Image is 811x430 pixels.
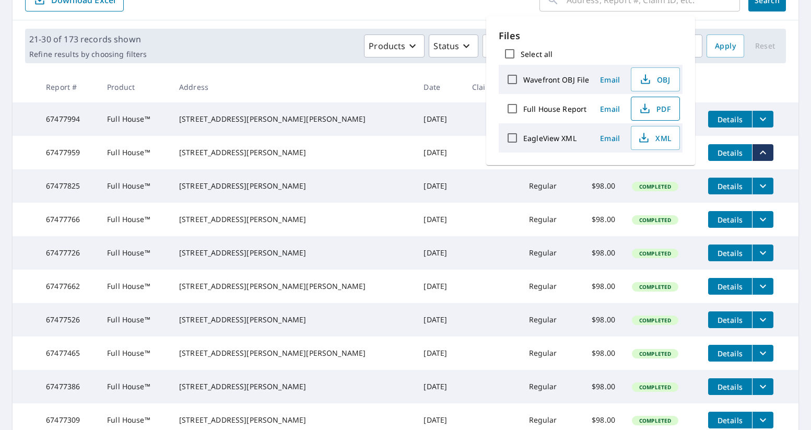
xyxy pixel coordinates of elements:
td: Regular [521,370,575,403]
button: detailsBtn-67477959 [708,144,752,161]
span: Completed [633,283,677,290]
span: Completed [633,216,677,224]
td: $98.00 [575,169,624,203]
td: $98.00 [575,236,624,270]
button: filesDropdownBtn-67477309 [752,412,773,428]
span: Apply [715,40,736,53]
span: Completed [633,417,677,424]
td: [DATE] [415,336,464,370]
td: Regular [521,270,575,303]
label: Wavefront OBJ File [523,75,589,85]
button: XML [631,126,680,150]
td: Full House™ [99,136,171,169]
button: Email [593,130,627,146]
td: Regular [521,303,575,336]
div: [STREET_ADDRESS][PERSON_NAME] [179,315,407,325]
button: detailsBtn-67477465 [708,345,752,362]
span: Details [714,315,746,325]
span: Completed [633,317,677,324]
th: Claim ID [464,72,521,102]
button: Orgs [483,34,542,57]
th: Report # [38,72,99,102]
td: Full House™ [99,236,171,270]
button: detailsBtn-67477662 [708,278,752,295]
div: [STREET_ADDRESS][PERSON_NAME] [179,147,407,158]
span: Completed [633,383,677,391]
td: Full House™ [99,102,171,136]
td: 67477662 [38,270,99,303]
button: PDF [631,97,680,121]
td: [DATE] [415,102,464,136]
button: Email [593,101,627,117]
span: Details [714,248,746,258]
span: Details [714,148,746,158]
td: [DATE] [415,236,464,270]
td: Regular [521,203,575,236]
span: Email [597,75,622,85]
button: filesDropdownBtn-67477465 [752,345,773,362]
button: Email [593,72,627,88]
div: [STREET_ADDRESS][PERSON_NAME] [179,214,407,225]
td: 67477726 [38,236,99,270]
span: Details [714,282,746,292]
button: filesDropdownBtn-67477825 [752,178,773,194]
td: Full House™ [99,303,171,336]
td: Regular [521,236,575,270]
td: 67477766 [38,203,99,236]
td: $98.00 [575,270,624,303]
div: [STREET_ADDRESS][PERSON_NAME] [179,181,407,191]
button: Status [429,34,478,57]
span: Details [714,215,746,225]
button: filesDropdownBtn-67477526 [752,311,773,328]
button: detailsBtn-67477526 [708,311,752,328]
label: EagleView XML [523,133,577,143]
div: [STREET_ADDRESS][PERSON_NAME] [179,381,407,392]
th: Date [415,72,464,102]
span: OBJ [638,73,671,86]
span: Details [714,382,746,392]
div: [STREET_ADDRESS][PERSON_NAME] [179,415,407,425]
button: filesDropdownBtn-67477766 [752,211,773,228]
th: Product [99,72,171,102]
span: Completed [633,250,677,257]
p: Refine results by choosing filters [29,50,147,59]
td: $98.00 [575,303,624,336]
span: Email [597,133,622,143]
td: 67477465 [38,336,99,370]
div: [STREET_ADDRESS][PERSON_NAME] [179,248,407,258]
span: PDF [638,102,671,115]
button: Products [364,34,425,57]
span: Details [714,348,746,358]
td: 67477386 [38,370,99,403]
button: detailsBtn-67477386 [708,378,752,395]
button: filesDropdownBtn-67477959 [752,144,773,161]
span: Details [714,114,746,124]
button: Apply [707,34,744,57]
span: Details [714,415,746,425]
td: Full House™ [99,169,171,203]
p: Products [369,40,405,52]
td: $98.00 [575,336,624,370]
button: filesDropdownBtn-67477726 [752,245,773,261]
button: detailsBtn-67477726 [708,245,752,261]
td: Full House™ [99,336,171,370]
td: Full House™ [99,370,171,403]
td: [DATE] [415,169,464,203]
td: 67477994 [38,102,99,136]
button: detailsBtn-67477309 [708,412,752,428]
th: Address [171,72,415,102]
div: [STREET_ADDRESS][PERSON_NAME][PERSON_NAME] [179,348,407,358]
td: Full House™ [99,270,171,303]
p: Status [433,40,459,52]
span: Details [714,181,746,191]
td: Full House™ [99,203,171,236]
td: [DATE] [415,203,464,236]
button: detailsBtn-67477825 [708,178,752,194]
td: [DATE] [415,303,464,336]
span: Completed [633,350,677,357]
button: detailsBtn-67477994 [708,111,752,127]
td: Regular [521,169,575,203]
td: [DATE] [415,136,464,169]
p: 21-30 of 173 records shown [29,33,147,45]
button: filesDropdownBtn-67477386 [752,378,773,395]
